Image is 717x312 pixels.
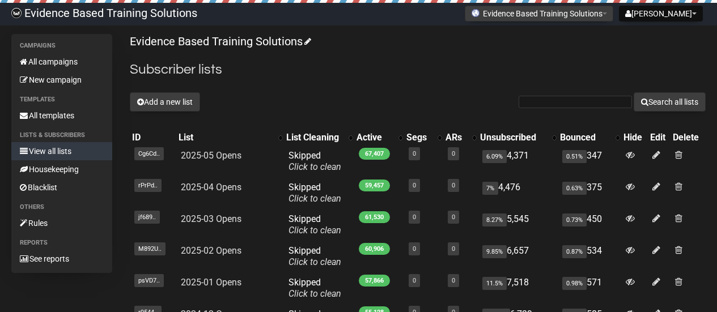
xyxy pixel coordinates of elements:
li: Reports [11,236,112,250]
a: 0 [413,150,416,157]
a: 0 [413,213,416,221]
td: 6,657 [478,241,558,272]
th: List: No sort applied, activate to apply an ascending sort [176,130,284,146]
span: 67,407 [359,148,390,160]
a: 0 [452,182,455,189]
span: rPrPd.. [134,179,162,192]
a: Click to clean [289,225,341,236]
div: Unsubscribed [480,132,546,143]
h2: Subscriber lists [130,59,706,80]
li: Others [11,200,112,214]
a: Evidence Based Training Solutions [130,35,309,48]
span: psVD7.. [134,274,164,287]
a: Click to clean [289,288,341,299]
a: See reports [11,250,112,268]
th: Segs: No sort applied, activate to apply an ascending sort [404,130,443,146]
th: Delete: No sort applied, sorting is disabled [671,130,706,146]
span: Skipped [289,182,341,204]
a: 2025-01 Opens [181,277,241,288]
td: 7,518 [478,272,558,304]
li: Lists & subscribers [11,129,112,142]
span: 59,457 [359,179,390,191]
th: Hide: No sort applied, sorting is disabled [621,130,648,146]
a: Click to clean [289,257,341,267]
button: Evidence Based Training Solutions [465,6,613,22]
a: 2025-02 Opens [181,245,241,256]
td: 5,545 [478,209,558,241]
td: 375 [558,177,621,209]
a: 0 [452,150,455,157]
th: ID: No sort applied, sorting is disabled [130,130,176,146]
div: List Cleaning [286,132,343,143]
li: Templates [11,93,112,106]
a: Click to clean [289,161,341,172]
a: 2025-04 Opens [181,182,241,193]
td: 347 [558,146,621,177]
div: Segs [406,132,432,143]
td: 450 [558,209,621,241]
li: Campaigns [11,39,112,53]
td: 534 [558,241,621,272]
span: Skipped [289,245,341,267]
a: Housekeeping [11,160,112,178]
th: List Cleaning: No sort applied, activate to apply an ascending sort [284,130,354,146]
span: 0.98% [562,277,587,290]
th: ARs: No sort applied, activate to apply an ascending sort [443,130,478,146]
a: New campaign [11,71,112,89]
span: jf689.. [134,211,160,224]
button: Add a new list [130,92,200,112]
span: 0.51% [562,150,587,163]
span: 11.5% [482,277,507,290]
a: Blacklist [11,178,112,196]
span: Skipped [289,150,341,172]
a: View all lists [11,142,112,160]
div: List [179,132,273,143]
span: 7% [482,182,498,195]
button: Search all lists [634,92,706,112]
span: M892U.. [134,242,166,255]
div: Bounced [560,132,610,143]
div: ID [132,132,173,143]
span: Skipped [289,213,341,236]
a: 0 [452,213,455,221]
div: Delete [673,132,703,143]
span: 9.85% [482,245,507,258]
a: 0 [413,182,416,189]
span: 0.87% [562,245,587,258]
a: All templates [11,106,112,125]
td: 4,371 [478,146,558,177]
span: Cg6Cd.. [134,147,164,160]
span: 61,530 [359,211,390,223]
span: Skipped [289,277,341,299]
span: 0.73% [562,213,587,226]
span: 6.09% [482,150,507,163]
a: 0 [452,277,455,284]
a: 0 [452,245,455,253]
a: 0 [413,277,416,284]
a: Rules [11,214,112,232]
span: 57,866 [359,275,390,287]
span: 60,906 [359,243,390,255]
a: 2025-05 Opens [181,150,241,161]
a: 0 [413,245,416,253]
a: Click to clean [289,193,341,204]
th: Unsubscribed: No sort applied, activate to apply an ascending sort [478,130,558,146]
button: [PERSON_NAME] [619,6,703,22]
span: 8.27% [482,213,507,226]
img: favicons [471,8,480,18]
th: Edit: No sort applied, sorting is disabled [648,130,671,146]
a: 2025-03 Opens [181,213,241,224]
div: ARs [446,132,466,143]
span: 0.63% [562,182,587,195]
img: 6a635aadd5b086599a41eda90e0773ac [11,8,22,18]
div: Active [357,132,393,143]
td: 4,476 [478,177,558,209]
div: Edit [650,132,668,143]
div: Hide [623,132,646,143]
th: Bounced: No sort applied, activate to apply an ascending sort [558,130,621,146]
a: All campaigns [11,53,112,71]
td: 571 [558,272,621,304]
th: Active: No sort applied, activate to apply an ascending sort [354,130,404,146]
